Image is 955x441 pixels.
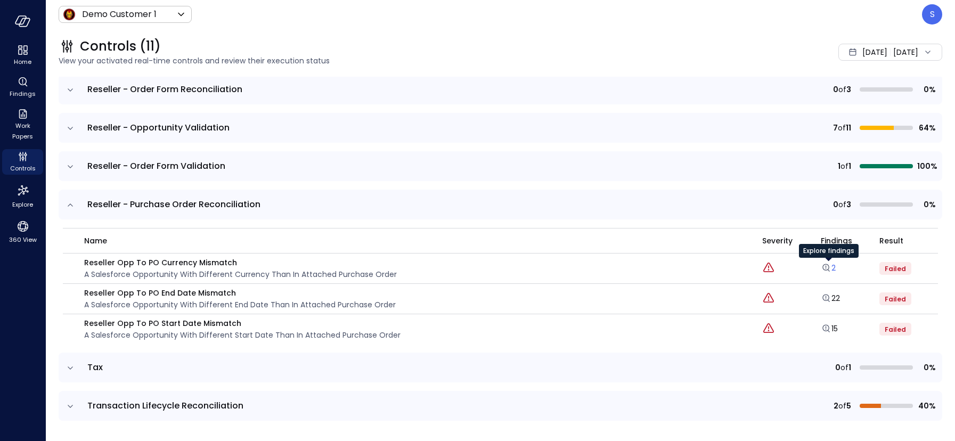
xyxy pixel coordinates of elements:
span: of [838,199,846,210]
span: 40% [917,400,936,412]
span: Result [879,235,903,247]
a: 15 [821,323,838,334]
span: of [840,160,848,172]
span: Reseller - Order Form Reconciliation [87,83,242,95]
span: 100% [917,160,936,172]
span: 0% [917,362,936,373]
span: of [838,84,846,95]
span: Failed [885,264,906,273]
span: Reseller - Order Form Validation [87,160,225,172]
button: expand row [65,363,76,373]
div: 360 View [2,217,43,246]
div: Critical [762,262,775,275]
span: Explore [12,199,33,210]
span: Reseller - Purchase Order Reconciliation [87,198,260,210]
span: 0 [835,362,840,373]
a: Explore findings [821,265,836,276]
span: of [840,362,848,373]
div: Work Papers [2,107,43,143]
span: Home [14,56,31,67]
span: 64% [917,122,936,134]
span: View your activated real-time controls and review their execution status [59,55,681,67]
span: 2 [834,400,838,412]
span: Controls (11) [80,38,161,55]
span: Tax [87,361,103,373]
p: A Salesforce Opportunity with different currency than in attached purchase order [84,268,397,280]
div: Critical [762,322,775,336]
span: 3 [846,199,851,210]
span: 360 View [9,234,37,245]
span: 0 [833,84,838,95]
button: expand row [65,85,76,95]
span: 1 [848,362,851,373]
span: Failed [885,325,906,334]
span: 5 [846,400,851,412]
a: 2 [821,263,836,273]
span: of [838,122,846,134]
span: 11 [846,122,851,134]
span: 1 [848,160,851,172]
div: Home [2,43,43,68]
span: Findings [10,88,36,99]
div: Explore findings [799,244,859,258]
span: 0% [917,199,936,210]
p: Reseller Opp To PO End Date Mismatch [84,287,396,299]
p: A Salesforce Opportunity with different start date than in attached purchase order [84,329,401,341]
a: Explore findings [821,326,838,337]
span: Transaction Lifecycle Reconciliation [87,399,243,412]
div: Critical [762,292,775,306]
span: 0% [917,84,936,95]
span: [DATE] [862,46,887,58]
span: 7 [833,122,838,134]
span: 0 [833,199,838,210]
p: A Salesforce Opportunity with different end date than in attached purchase order [84,299,396,311]
p: Reseller Opp To PO Currency Mismatch [84,257,397,268]
span: Controls [10,163,36,174]
span: Findings [821,235,852,247]
a: Explore findings [821,296,840,306]
button: expand row [65,161,76,172]
span: Work Papers [6,120,39,142]
div: Explore [2,181,43,211]
button: expand row [65,200,76,210]
a: 22 [821,293,840,304]
button: expand row [65,401,76,412]
button: expand row [65,123,76,134]
span: 1 [838,160,840,172]
div: Steve Sovik [922,4,942,24]
p: S [930,8,935,21]
span: Severity [762,235,793,247]
span: of [838,400,846,412]
p: Demo Customer 1 [82,8,157,21]
p: Reseller Opp To PO Start Date Mismatch [84,317,401,329]
span: Failed [885,295,906,304]
span: name [84,235,107,247]
img: Icon [63,8,76,21]
div: Controls [2,149,43,175]
span: Reseller - Opportunity Validation [87,121,230,134]
div: Findings [2,75,43,100]
span: 3 [846,84,851,95]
